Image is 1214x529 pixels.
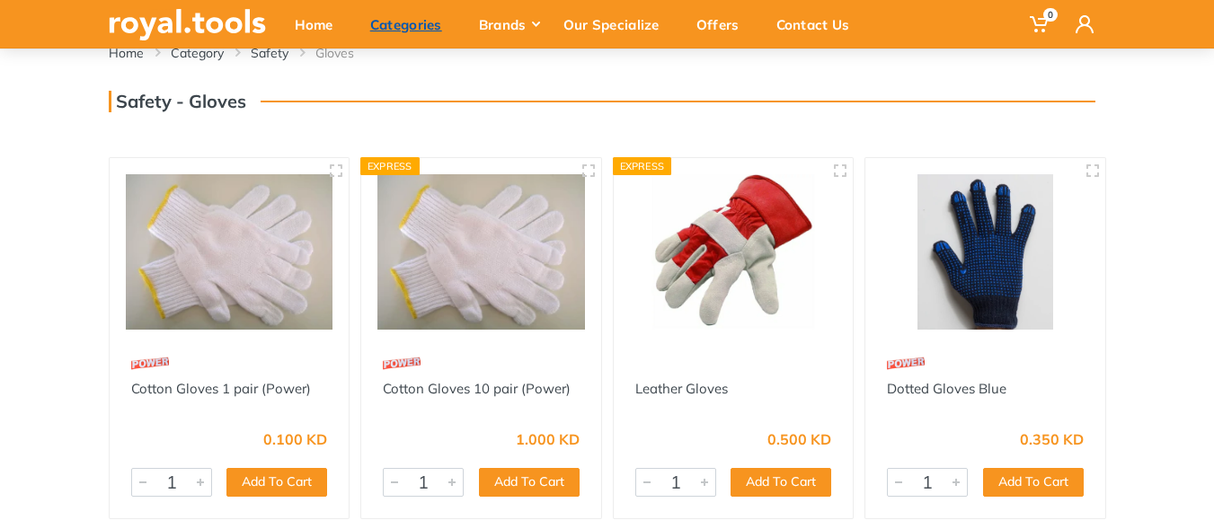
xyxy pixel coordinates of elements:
[516,432,580,446] div: 1.000 KD
[635,348,673,379] img: 1.webp
[358,5,466,43] div: Categories
[126,174,333,330] img: Royal Tools - Cotton Gloves 1 pair (Power)
[1043,8,1058,22] span: 0
[684,5,764,43] div: Offers
[635,380,728,397] a: Leather Gloves
[131,380,311,397] a: Cotton Gloves 1 pair (Power)
[109,91,246,112] h3: Safety - Gloves
[479,468,580,497] button: Add To Cart
[263,432,327,446] div: 0.100 KD
[466,5,551,43] div: Brands
[764,5,874,43] div: Contact Us
[613,157,672,175] div: Express
[360,157,420,175] div: Express
[109,9,266,40] img: royal.tools Logo
[731,468,831,497] button: Add To Cart
[887,380,1006,397] a: Dotted Gloves Blue
[171,44,224,62] a: Category
[226,468,327,497] button: Add To Cart
[282,5,358,43] div: Home
[767,432,831,446] div: 0.500 KD
[1020,432,1084,446] div: 0.350 KD
[377,174,585,330] img: Royal Tools - Cotton Gloves 10 pair (Power)
[551,5,684,43] div: Our Specialize
[882,174,1089,330] img: Royal Tools - Dotted Gloves Blue
[251,44,288,62] a: Safety
[109,44,1106,62] nav: breadcrumb
[315,44,381,62] li: Gloves
[109,44,144,62] a: Home
[383,380,571,397] a: Cotton Gloves 10 pair (Power)
[983,468,1084,497] button: Add To Cart
[131,348,169,379] img: 16.webp
[383,348,421,379] img: 16.webp
[887,348,925,379] img: 16.webp
[630,174,837,330] img: Royal Tools - Leather Gloves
